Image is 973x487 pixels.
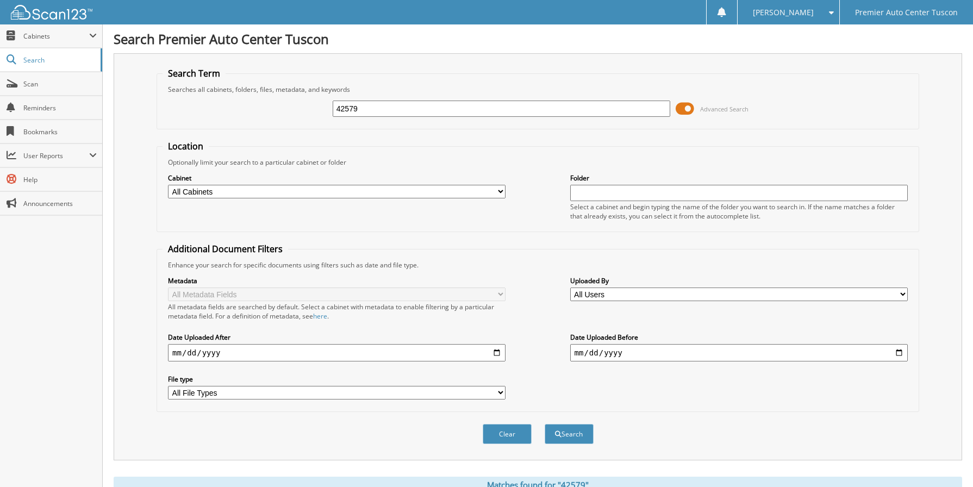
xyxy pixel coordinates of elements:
span: Cabinets [23,32,89,41]
label: File type [168,374,506,384]
iframe: Chat Widget [919,435,973,487]
div: All metadata fields are searched by default. Select a cabinet with metadata to enable filtering b... [168,302,506,321]
span: Advanced Search [700,105,749,113]
span: [PERSON_NAME] [753,9,814,16]
img: scan123-logo-white.svg [11,5,92,20]
label: Folder [570,173,908,183]
span: Premier Auto Center Tuscon [855,9,958,16]
legend: Location [163,140,209,152]
input: end [570,344,908,361]
span: Search [23,55,95,65]
input: start [168,344,506,361]
a: here [313,311,327,321]
button: Search [545,424,594,444]
label: Date Uploaded Before [570,333,908,342]
legend: Search Term [163,67,226,79]
div: Select a cabinet and begin typing the name of the folder you want to search in. If the name match... [570,202,908,221]
span: User Reports [23,151,89,160]
h1: Search Premier Auto Center Tuscon [114,30,962,48]
div: Optionally limit your search to a particular cabinet or folder [163,158,913,167]
label: Metadata [168,276,506,285]
button: Clear [483,424,532,444]
label: Date Uploaded After [168,333,506,342]
span: Reminders [23,103,97,113]
label: Uploaded By [570,276,908,285]
div: Enhance your search for specific documents using filters such as date and file type. [163,260,913,270]
span: Scan [23,79,97,89]
label: Cabinet [168,173,506,183]
legend: Additional Document Filters [163,243,288,255]
span: Help [23,175,97,184]
div: Searches all cabinets, folders, files, metadata, and keywords [163,85,913,94]
span: Announcements [23,199,97,208]
span: Bookmarks [23,127,97,136]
